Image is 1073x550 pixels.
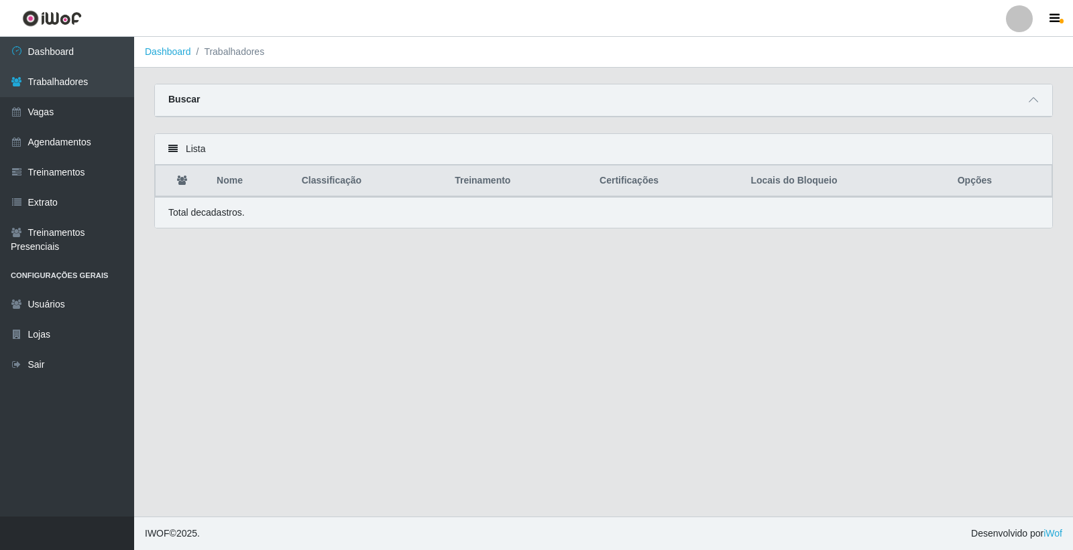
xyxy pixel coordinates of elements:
[145,528,170,539] span: IWOF
[294,165,447,197] th: Classificação
[971,527,1062,541] span: Desenvolvido por
[145,527,200,541] span: © 2025 .
[591,165,742,197] th: Certificações
[950,165,1052,197] th: Opções
[155,134,1052,165] div: Lista
[209,165,294,197] th: Nome
[22,10,82,27] img: CoreUI Logo
[1043,528,1062,539] a: iWof
[134,37,1073,68] nav: breadcrumb
[168,206,245,220] p: Total de cadastros.
[145,46,191,57] a: Dashboard
[447,165,591,197] th: Treinamento
[742,165,949,197] th: Locais do Bloqueio
[168,94,200,105] strong: Buscar
[191,45,265,59] li: Trabalhadores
